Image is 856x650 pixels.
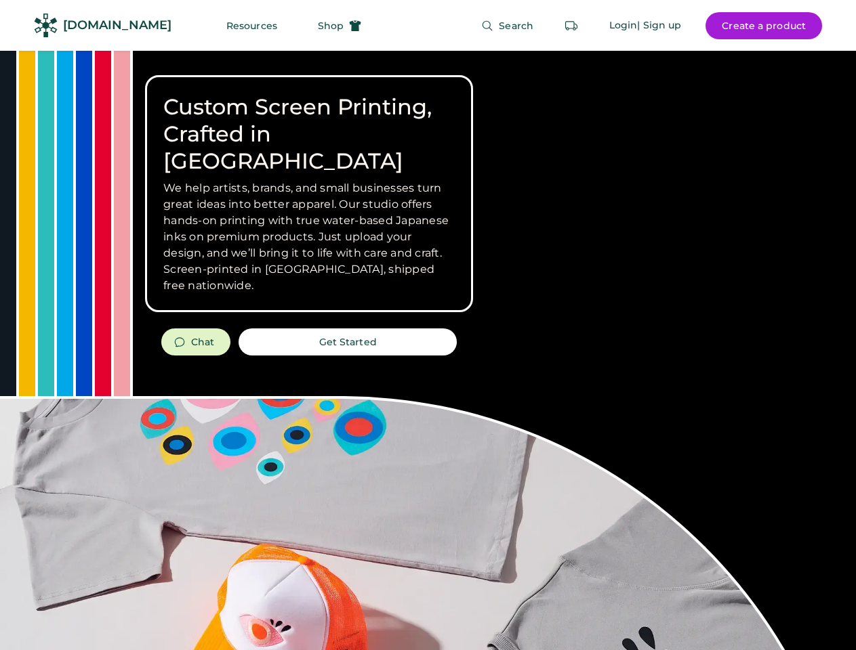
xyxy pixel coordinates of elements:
[706,12,822,39] button: Create a product
[34,14,58,37] img: Rendered Logo - Screens
[63,17,171,34] div: [DOMAIN_NAME]
[163,93,455,175] h1: Custom Screen Printing, Crafted in [GEOGRAPHIC_DATA]
[239,328,457,355] button: Get Started
[499,21,533,30] span: Search
[465,12,550,39] button: Search
[302,12,378,39] button: Shop
[609,19,638,32] div: Login
[163,180,455,294] h3: We help artists, brands, and small businesses turn great ideas into better apparel. Our studio of...
[161,328,230,355] button: Chat
[558,12,585,39] button: Retrieve an order
[210,12,293,39] button: Resources
[637,19,681,32] div: | Sign up
[318,21,344,30] span: Shop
